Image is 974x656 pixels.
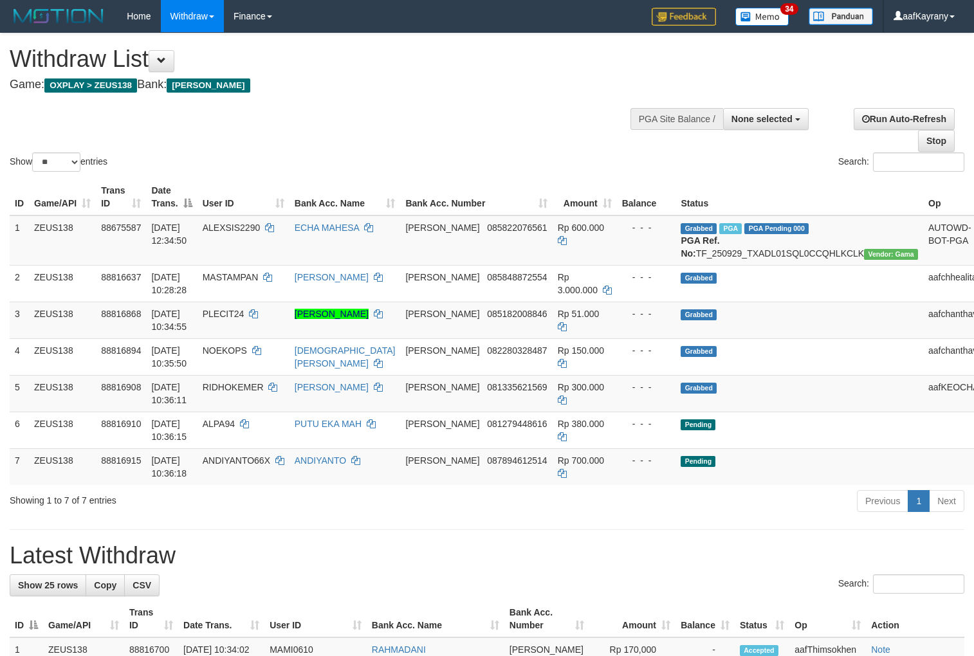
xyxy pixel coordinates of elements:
span: [DATE] 12:34:50 [151,223,187,246]
span: ALEXSIS2290 [203,223,261,233]
a: PUTU EKA MAH [295,419,362,429]
span: Accepted [740,645,778,656]
span: Grabbed [681,346,717,357]
h1: Latest Withdraw [10,543,964,569]
th: Trans ID: activate to sort column ascending [96,179,146,215]
a: CSV [124,574,160,596]
th: Game/API: activate to sort column ascending [43,601,124,637]
input: Search: [873,152,964,172]
td: 1 [10,215,29,266]
span: Grabbed [681,309,717,320]
span: [DATE] 10:35:50 [151,345,187,369]
th: Game/API: activate to sort column ascending [29,179,96,215]
span: Copy 085822076561 to clipboard [487,223,547,233]
span: NOEKOPS [203,345,247,356]
a: Note [871,644,890,655]
th: User ID: activate to sort column ascending [198,179,289,215]
span: [PERSON_NAME] [405,419,479,429]
td: ZEUS138 [29,265,96,302]
div: - - - [622,307,671,320]
span: 88816894 [101,345,141,356]
span: Rp 300.000 [558,382,604,392]
span: [PERSON_NAME] [405,455,479,466]
th: Balance: activate to sort column ascending [675,601,735,637]
span: Copy 081335621569 to clipboard [487,382,547,392]
span: CSV [133,580,151,590]
span: Rp 700.000 [558,455,604,466]
span: Show 25 rows [18,580,78,590]
a: [PERSON_NAME] [295,272,369,282]
label: Search: [838,574,964,594]
span: Copy [94,580,116,590]
span: Pending [681,419,715,430]
div: PGA Site Balance / [630,108,723,130]
td: 2 [10,265,29,302]
a: Next [929,490,964,512]
a: [PERSON_NAME] [295,309,369,319]
span: PGA Pending [744,223,809,234]
span: [DATE] 10:36:15 [151,419,187,442]
th: Date Trans.: activate to sort column descending [146,179,197,215]
td: 4 [10,338,29,375]
span: [DATE] 10:34:55 [151,309,187,332]
label: Search: [838,152,964,172]
button: None selected [723,108,809,130]
td: ZEUS138 [29,448,96,485]
th: Action [866,601,964,637]
h4: Game: Bank: [10,78,636,91]
span: RIDHOKEMER [203,382,264,392]
th: Amount: activate to sort column ascending [553,179,617,215]
span: [PERSON_NAME] [405,272,479,282]
th: Op: activate to sort column ascending [789,601,866,637]
span: 88816637 [101,272,141,282]
th: Bank Acc. Name: activate to sort column ascending [367,601,504,637]
a: Previous [857,490,908,512]
span: [PERSON_NAME] [510,644,583,655]
th: Bank Acc. Name: activate to sort column ascending [289,179,401,215]
b: PGA Ref. No: [681,235,719,259]
span: Rp 150.000 [558,345,604,356]
th: Amount: activate to sort column ascending [589,601,675,637]
span: [PERSON_NAME] [405,345,479,356]
td: ZEUS138 [29,412,96,448]
th: ID [10,179,29,215]
td: 5 [10,375,29,412]
div: Showing 1 to 7 of 7 entries [10,489,396,507]
span: 88816908 [101,382,141,392]
td: ZEUS138 [29,338,96,375]
span: Copy 085182008846 to clipboard [487,309,547,319]
span: [PERSON_NAME] [405,223,479,233]
img: Feedback.jpg [652,8,716,26]
span: 88816915 [101,455,141,466]
td: ZEUS138 [29,375,96,412]
th: Trans ID: activate to sort column ascending [124,601,178,637]
a: Run Auto-Refresh [854,108,955,130]
div: - - - [622,454,671,467]
span: Copy 087894612514 to clipboard [487,455,547,466]
span: 88675587 [101,223,141,233]
div: - - - [622,381,671,394]
img: panduan.png [809,8,873,25]
span: Marked by aafpengsreynich [719,223,742,234]
a: [PERSON_NAME] [295,382,369,392]
span: None selected [731,114,793,124]
th: Bank Acc. Number: activate to sort column ascending [504,601,589,637]
span: 88816910 [101,419,141,429]
span: Vendor URL: https://trx31.1velocity.biz [864,249,918,260]
span: ANDIYANTO66X [203,455,270,466]
span: 88816868 [101,309,141,319]
span: Grabbed [681,273,717,284]
select: Showentries [32,152,80,172]
span: Grabbed [681,223,717,234]
span: 34 [780,3,798,15]
a: Show 25 rows [10,574,86,596]
span: ALPA94 [203,419,235,429]
td: 6 [10,412,29,448]
div: - - - [622,271,671,284]
span: Rp 51.000 [558,309,600,319]
td: ZEUS138 [29,215,96,266]
a: ANDIYANTO [295,455,346,466]
img: Button%20Memo.svg [735,8,789,26]
img: MOTION_logo.png [10,6,107,26]
div: - - - [622,344,671,357]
